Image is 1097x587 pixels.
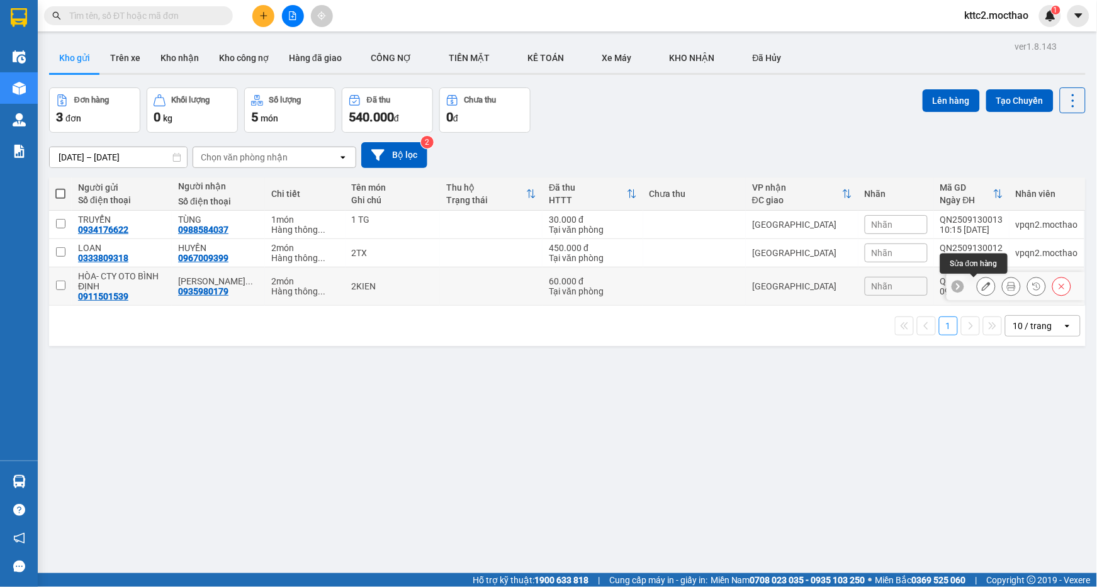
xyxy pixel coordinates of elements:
[746,177,858,211] th: Toggle SortBy
[178,181,259,191] div: Người nhận
[178,196,259,206] div: Số điện thoại
[453,113,458,123] span: đ
[271,253,339,263] div: Hàng thông thường
[1045,10,1056,21] img: icon-new-feature
[752,195,842,205] div: ĐC giao
[100,43,150,73] button: Trên xe
[271,286,339,296] div: Hàng thông thường
[261,113,278,123] span: món
[549,276,636,286] div: 60.000 đ
[602,53,632,63] span: Xe Máy
[342,87,433,133] button: Đã thu540.000đ
[940,254,1008,274] div: Sửa đơn hàng
[1052,6,1060,14] sup: 1
[178,225,228,235] div: 0988584037
[976,573,977,587] span: |
[288,11,297,20] span: file-add
[872,248,893,258] span: Nhãn
[869,578,872,583] span: ⚪️
[923,89,980,112] button: Lên hàng
[65,113,81,123] span: đơn
[78,182,166,193] div: Người gửi
[311,5,333,27] button: aim
[13,145,26,158] img: solution-icon
[549,215,636,225] div: 30.000 đ
[352,248,434,258] div: 2TX
[750,575,865,585] strong: 0708 023 035 - 0935 103 250
[549,286,636,296] div: Tại văn phòng
[371,53,412,63] span: CÔNG NỢ
[352,281,434,291] div: 2KIEN
[549,225,636,235] div: Tại văn phòng
[543,177,643,211] th: Toggle SortBy
[78,195,166,205] div: Số điện thoại
[940,195,993,205] div: Ngày ĐH
[875,573,966,587] span: Miền Bắc
[178,215,259,225] div: TÙNG
[1015,40,1057,53] div: ver 1.8.143
[940,253,1003,263] div: 10:09 [DATE]
[271,276,339,286] div: 2 món
[549,253,636,263] div: Tại văn phòng
[439,87,531,133] button: Chưa thu0đ
[1016,189,1078,199] div: Nhân viên
[711,573,865,587] span: Miền Nam
[934,177,1010,211] th: Toggle SortBy
[13,561,25,573] span: message
[598,573,600,587] span: |
[78,253,128,263] div: 0333809318
[178,286,228,296] div: 0935980179
[178,243,259,253] div: HUYỀN
[259,11,268,20] span: plus
[940,215,1003,225] div: QN2509130013
[912,575,966,585] strong: 0369 525 060
[549,243,636,253] div: 450.000 đ
[361,142,427,168] button: Bộ lọc
[271,189,339,199] div: Chi tiết
[78,291,128,301] div: 0911501539
[245,276,253,286] span: ...
[78,225,128,235] div: 0934176622
[1067,5,1089,27] button: caret-down
[78,243,166,253] div: LOAN
[52,11,61,20] span: search
[446,195,527,205] div: Trạng thái
[147,87,238,133] button: Khối lượng0kg
[421,136,434,148] sup: 2
[252,5,274,27] button: plus
[872,281,893,291] span: Nhãn
[940,286,1003,296] div: 09:36 [DATE]
[49,87,140,133] button: Đơn hàng3đơn
[318,286,325,296] span: ...
[449,53,490,63] span: TIỀN MẶT
[534,575,588,585] strong: 1900 633 818
[1013,320,1052,332] div: 10 / trang
[163,113,172,123] span: kg
[178,253,228,263] div: 0967009399
[1062,321,1072,331] svg: open
[317,11,326,20] span: aim
[549,195,626,205] div: HTTT
[201,151,288,164] div: Chọn văn phòng nhận
[13,504,25,516] span: question-circle
[446,109,453,125] span: 0
[872,220,893,230] span: Nhãn
[940,225,1003,235] div: 10:15 [DATE]
[172,96,210,104] div: Khối lượng
[271,225,339,235] div: Hàng thông thường
[352,195,434,205] div: Ghi chú
[464,96,497,104] div: Chưa thu
[440,177,543,211] th: Toggle SortBy
[352,215,434,225] div: 1 TG
[13,113,26,126] img: warehouse-icon
[955,8,1039,23] span: kttc2.mocthao
[609,573,707,587] span: Cung cấp máy in - giấy in:
[78,215,166,225] div: TRUYỂN
[69,9,218,23] input: Tìm tên, số ĐT hoặc mã đơn
[150,43,209,73] button: Kho nhận
[940,276,1003,286] div: QN2509130009
[865,189,928,199] div: Nhãn
[1016,220,1078,230] div: vpqn2.mocthao
[271,243,339,253] div: 2 món
[977,277,996,296] div: Sửa đơn hàng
